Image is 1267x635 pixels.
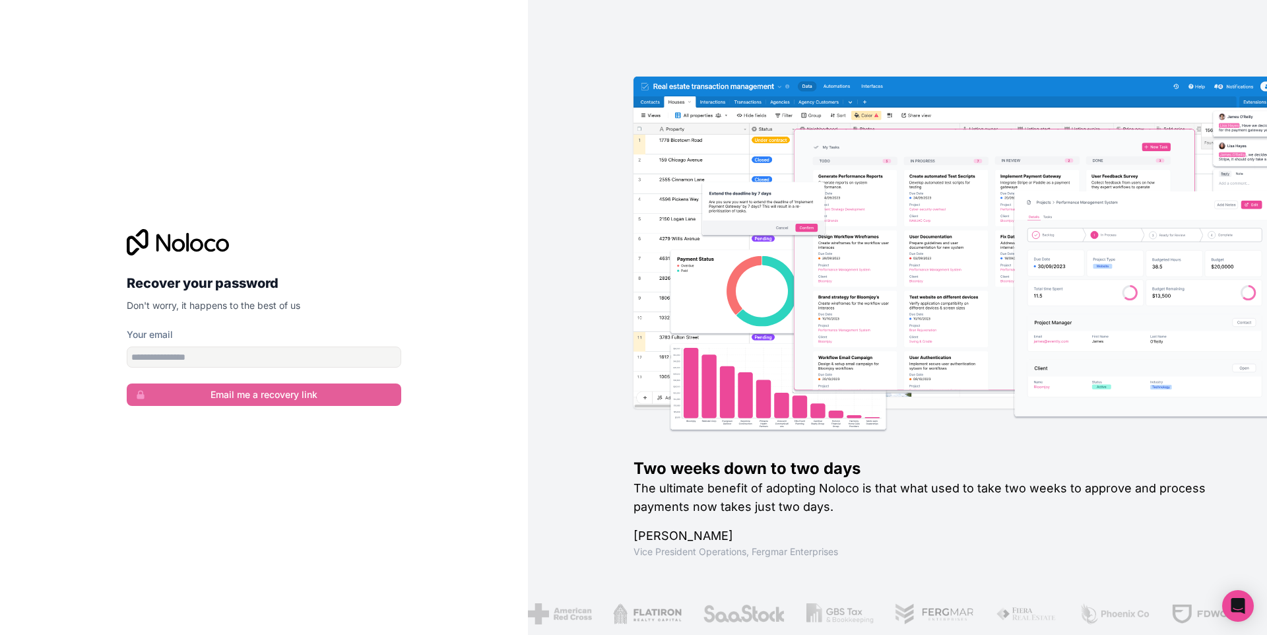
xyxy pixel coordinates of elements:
h2: Recover your password [127,271,401,295]
h1: Vice President Operations , Fergmar Enterprises [633,545,1225,558]
label: Your email [127,328,173,341]
h1: Two weeks down to two days [633,458,1225,479]
input: email [127,347,401,368]
img: /assets/fiera-fwj2N5v4.png [996,603,1058,624]
h1: [PERSON_NAME] [633,527,1225,545]
img: /assets/phoenix-BREaitsQ.png [1079,603,1150,624]
img: /assets/american-red-cross-BAupjrZR.png [528,603,592,624]
img: /assets/fdworks-Bi04fVtw.png [1171,603,1248,624]
img: /assets/flatiron-C8eUkumj.png [613,603,681,624]
img: /assets/gbstax-C-GtDUiK.png [806,603,874,624]
h2: The ultimate benefit of adopting Noloco is that what used to take two weeks to approve and proces... [633,479,1225,516]
button: Email me a recovery link [127,384,401,406]
p: Don't worry, it happens to the best of us [127,299,401,312]
img: /assets/saastock-C6Zbiodz.png [702,603,785,624]
img: /assets/fergmar-CudnrXN5.png [894,603,975,624]
div: Open Intercom Messenger [1222,590,1254,622]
